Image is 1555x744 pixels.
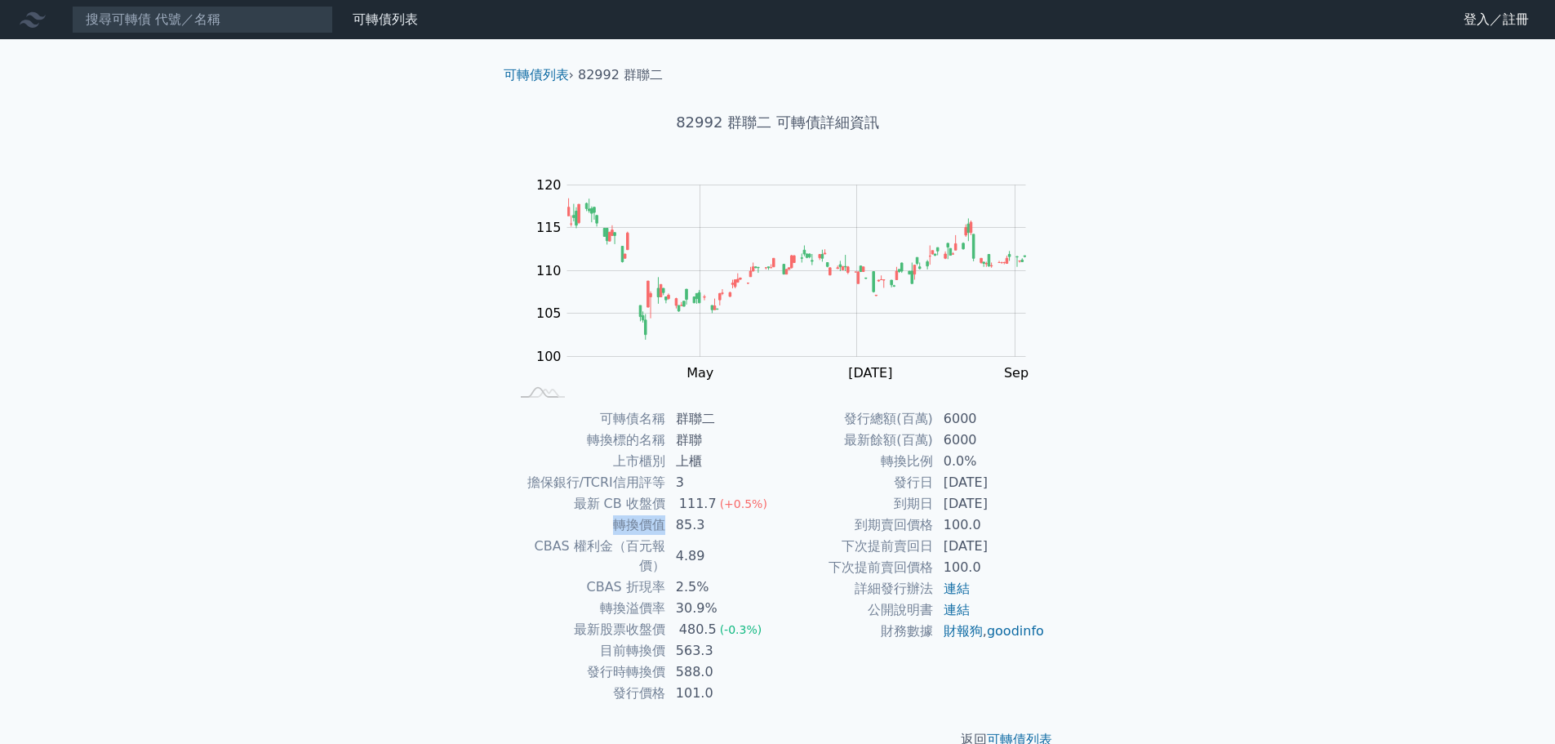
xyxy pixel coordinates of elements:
td: 可轉債名稱 [510,408,666,430]
span: (-0.3%) [720,623,762,636]
td: CBAS 折現率 [510,577,666,598]
td: 3 [666,472,778,493]
iframe: Chat Widget [1473,666,1555,744]
a: goodinfo [987,623,1044,639]
td: [DATE] [934,493,1046,515]
g: Chart [528,177,1051,381]
td: 4.89 [666,536,778,577]
a: 連結 [944,581,970,596]
a: 可轉債列表 [504,67,569,82]
td: 轉換價值 [510,515,666,536]
td: 群聯 [666,430,778,451]
tspan: 100 [536,349,562,364]
td: 101.0 [666,683,778,704]
li: 82992 群聯二 [578,65,663,85]
div: 111.7 [676,494,720,514]
td: [DATE] [934,536,1046,557]
tspan: 115 [536,220,562,235]
tspan: [DATE] [848,365,892,381]
td: 詳細發行辦法 [778,578,934,599]
td: 財務數據 [778,621,934,642]
td: 6000 [934,430,1046,451]
td: 6000 [934,408,1046,430]
td: 目前轉換價 [510,640,666,662]
td: 到期日 [778,493,934,515]
td: 群聯二 [666,408,778,430]
td: 最新餘額(百萬) [778,430,934,451]
td: 上櫃 [666,451,778,472]
td: 到期賣回價格 [778,515,934,536]
tspan: 120 [536,177,562,193]
tspan: May [686,365,713,381]
td: 公開說明書 [778,599,934,621]
td: CBAS 權利金（百元報價） [510,536,666,577]
h1: 82992 群聯二 可轉債詳細資訊 [491,111,1065,134]
td: 0.0% [934,451,1046,472]
a: 登入／註冊 [1451,7,1542,33]
tspan: 105 [536,305,562,321]
td: 發行總額(百萬) [778,408,934,430]
div: 聊天小工具 [1473,666,1555,744]
td: 588.0 [666,662,778,683]
td: 上市櫃別 [510,451,666,472]
td: 轉換溢價率 [510,598,666,619]
td: 發行日 [778,472,934,493]
a: 財報狗 [944,623,983,639]
td: 轉換標的名稱 [510,430,666,451]
td: 下次提前賣回日 [778,536,934,557]
td: 85.3 [666,515,778,536]
td: 擔保銀行/TCRI信用評等 [510,472,666,493]
td: 最新 CB 收盤價 [510,493,666,515]
td: 轉換比例 [778,451,934,472]
div: 480.5 [676,620,720,639]
td: 2.5% [666,577,778,598]
td: 發行時轉換價 [510,662,666,683]
td: 563.3 [666,640,778,662]
td: 100.0 [934,515,1046,536]
td: 30.9% [666,598,778,619]
td: [DATE] [934,472,1046,493]
td: 100.0 [934,557,1046,578]
td: 下次提前賣回價格 [778,557,934,578]
li: › [504,65,574,85]
a: 連結 [944,602,970,617]
a: 可轉債列表 [353,11,418,27]
td: 最新股票收盤價 [510,619,666,640]
span: (+0.5%) [720,497,767,510]
tspan: Sep [1004,365,1029,381]
td: 發行價格 [510,683,666,704]
tspan: 110 [536,263,562,278]
td: , [934,621,1046,642]
input: 搜尋可轉債 代號／名稱 [72,6,333,33]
